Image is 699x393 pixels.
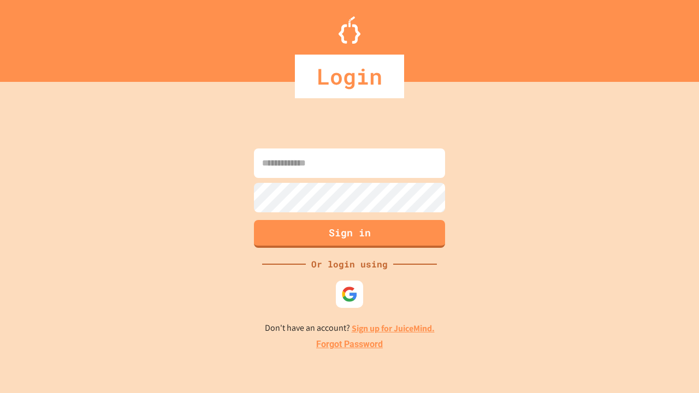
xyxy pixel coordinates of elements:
[265,321,435,335] p: Don't have an account?
[352,323,435,334] a: Sign up for JuiceMind.
[295,55,404,98] div: Login
[306,258,393,271] div: Or login using
[254,220,445,248] button: Sign in
[341,286,358,302] img: google-icon.svg
[316,338,383,351] a: Forgot Password
[339,16,360,44] img: Logo.svg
